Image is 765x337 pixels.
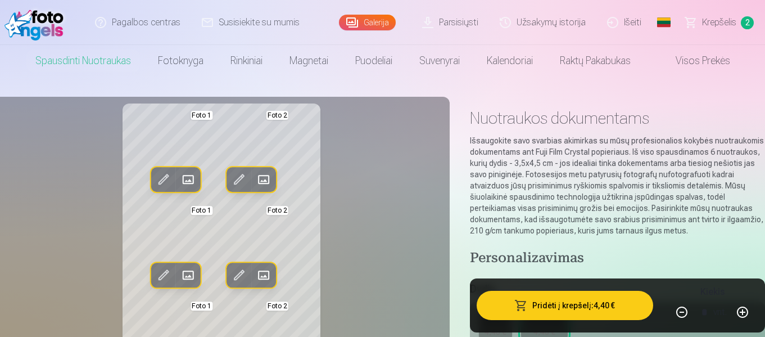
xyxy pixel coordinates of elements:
a: Fotoknyga [144,45,217,77]
a: Raktų pakabukas [546,45,644,77]
a: Spausdinti nuotraukas [22,45,144,77]
a: Galerija [339,15,396,30]
a: Visos prekės [644,45,744,77]
h1: Nuotraukos dokumentams [470,108,765,128]
img: /fa2 [4,5,69,41]
a: Puodeliai [342,45,406,77]
h5: Dydis [470,281,765,297]
button: Pridėti į krepšelį:4,40 € [477,291,653,320]
h4: Personalizavimas [470,250,765,268]
a: Suvenyrai [406,45,473,77]
span: 2 [741,16,754,29]
a: Magnetai [276,45,342,77]
a: Kalendoriai [473,45,546,77]
a: Rinkiniai [217,45,276,77]
div: vnt. [713,299,727,326]
h5: Kiekis [700,285,725,299]
span: Krepšelis [702,16,736,29]
p: Išsaugokite savo svarbias akimirkas su mūsų profesionalios kokybės nuotraukomis dokumentams ant F... [470,135,765,236]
